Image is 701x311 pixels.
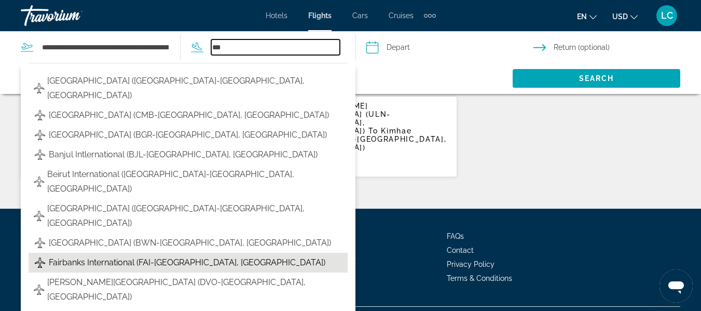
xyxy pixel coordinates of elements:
[389,11,414,20] a: Cruises
[49,236,331,250] span: [GEOGRAPHIC_DATA] (BWN-[GEOGRAPHIC_DATA], [GEOGRAPHIC_DATA])
[612,12,628,21] span: USD
[352,11,368,20] a: Cars
[276,154,448,161] p: [DATE] - [DATE]
[368,127,378,135] span: To
[49,128,327,142] span: [GEOGRAPHIC_DATA] (BGR-[GEOGRAPHIC_DATA], [GEOGRAPHIC_DATA])
[49,108,329,123] span: [GEOGRAPHIC_DATA] (CMB-[GEOGRAPHIC_DATA], [GEOGRAPHIC_DATA])
[49,255,325,270] span: Fairbanks International (FAI-[GEOGRAPHIC_DATA], [GEOGRAPHIC_DATA])
[29,199,348,233] button: [GEOGRAPHIC_DATA] ([GEOGRAPHIC_DATA]-[GEOGRAPHIC_DATA], [GEOGRAPHIC_DATA])
[533,32,701,63] button: Select return date
[513,69,680,88] button: Search
[661,10,673,21] span: LC
[29,273,348,307] button: [PERSON_NAME][GEOGRAPHIC_DATA] (DVO-[GEOGRAPHIC_DATA], [GEOGRAPHIC_DATA])
[29,105,348,125] button: [GEOGRAPHIC_DATA] (CMB-[GEOGRAPHIC_DATA], [GEOGRAPHIC_DATA])
[29,253,348,273] button: Fairbanks International (FAI-[GEOGRAPHIC_DATA], [GEOGRAPHIC_DATA])
[49,147,318,162] span: Banjul Intlernational (BJL-[GEOGRAPHIC_DATA], [GEOGRAPHIC_DATA])
[577,12,587,21] span: en
[266,11,287,20] a: Hotels
[447,246,474,254] a: Contact
[29,145,348,165] button: Banjul Intlernational (BJL-[GEOGRAPHIC_DATA], [GEOGRAPHIC_DATA])
[612,9,638,24] button: Change currency
[21,2,125,29] a: Travorium
[577,9,597,24] button: Change language
[29,71,348,105] button: [GEOGRAPHIC_DATA] ([GEOGRAPHIC_DATA]-[GEOGRAPHIC_DATA], [GEOGRAPHIC_DATA])
[29,165,348,199] button: Beirut International ([GEOGRAPHIC_DATA]-[GEOGRAPHIC_DATA], [GEOGRAPHIC_DATA])
[29,233,348,253] button: [GEOGRAPHIC_DATA] (BWN-[GEOGRAPHIC_DATA], [GEOGRAPHIC_DATA])
[424,7,436,24] button: Extra navigation items
[554,40,610,55] span: Return (optional)
[47,167,342,196] span: Beirut International ([GEOGRAPHIC_DATA]-[GEOGRAPHIC_DATA], [GEOGRAPHIC_DATA])
[47,201,342,231] span: [GEOGRAPHIC_DATA] ([GEOGRAPHIC_DATA]-[GEOGRAPHIC_DATA], [GEOGRAPHIC_DATA])
[579,74,614,83] span: Search
[276,127,446,152] span: Kimhae International (PUS-[GEOGRAPHIC_DATA], [GEOGRAPHIC_DATA])
[447,274,512,282] a: Terms & Conditions
[447,260,494,268] a: Privacy Policy
[29,125,348,145] button: [GEOGRAPHIC_DATA] (BGR-[GEOGRAPHIC_DATA], [GEOGRAPHIC_DATA])
[659,269,693,303] iframe: Button to launch messaging window
[653,5,680,26] button: User Menu
[308,11,332,20] a: Flights
[366,32,534,63] button: Select depart date
[10,63,513,94] button: Travelers: 1 adult, 0 children
[47,74,342,103] span: [GEOGRAPHIC_DATA] ([GEOGRAPHIC_DATA]-[GEOGRAPHIC_DATA], [GEOGRAPHIC_DATA])
[47,275,342,304] span: [PERSON_NAME][GEOGRAPHIC_DATA] (DVO-[GEOGRAPHIC_DATA], [GEOGRAPHIC_DATA])
[447,232,464,240] a: FAQs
